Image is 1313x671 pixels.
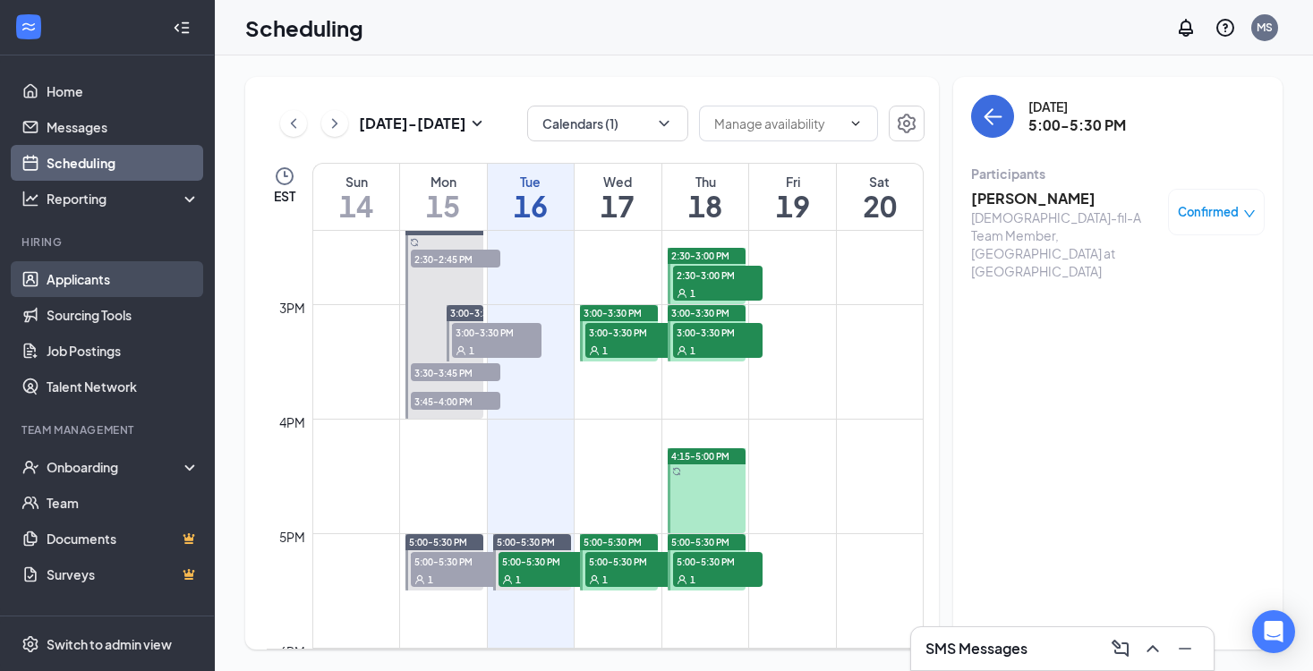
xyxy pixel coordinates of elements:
[47,109,200,145] a: Messages
[285,113,303,134] svg: ChevronLeft
[749,164,836,230] a: September 19, 2025
[673,266,763,284] span: 2:30-3:00 PM
[409,536,467,548] span: 5:00-5:30 PM
[47,635,172,653] div: Switch to admin view
[527,106,688,141] button: Calendars (1)ChevronDown
[896,113,917,134] svg: Settings
[411,363,500,381] span: 3:30-3:45 PM
[411,250,500,268] span: 2:30-2:45 PM
[677,288,687,299] svg: User
[1215,17,1236,38] svg: QuestionInfo
[925,639,1027,658] h3: SMS Messages
[456,345,466,356] svg: User
[452,323,541,341] span: 3:00-3:30 PM
[677,574,687,585] svg: User
[47,485,200,521] a: Team
[584,536,642,548] span: 5:00-5:30 PM
[982,106,1003,127] svg: ArrowLeft
[971,165,1265,183] div: Participants
[1243,208,1256,220] span: down
[488,164,575,230] a: September 16, 2025
[47,145,200,181] a: Scheduling
[47,458,184,476] div: Onboarding
[749,173,836,191] div: Fri
[428,573,433,586] span: 1
[671,307,729,319] span: 3:00-3:30 PM
[502,574,513,585] svg: User
[280,110,307,137] button: ChevronLeft
[21,458,39,476] svg: UserCheck
[971,189,1159,208] h3: [PERSON_NAME]
[20,18,38,36] svg: WorkstreamLogo
[47,521,200,556] a: DocumentsCrown
[47,369,200,404] a: Talent Network
[274,187,295,205] span: EST
[575,164,661,230] a: September 17, 2025
[971,95,1014,138] button: back-button
[662,164,749,230] a: September 18, 2025
[1252,610,1295,653] div: Open Intercom Messenger
[1028,98,1126,115] div: [DATE]
[47,556,200,592] a: SurveysCrown
[671,536,729,548] span: 5:00-5:30 PM
[400,191,487,221] h1: 15
[488,173,575,191] div: Tue
[47,190,200,208] div: Reporting
[671,450,729,463] span: 4:15-5:00 PM
[21,635,39,653] svg: Settings
[411,552,500,570] span: 5:00-5:30 PM
[589,345,600,356] svg: User
[276,527,309,547] div: 5pm
[690,287,695,300] span: 1
[589,574,600,585] svg: User
[469,344,474,357] span: 1
[714,114,841,133] input: Manage availability
[245,13,363,43] h1: Scheduling
[359,114,466,133] h3: [DATE] - [DATE]
[313,191,399,221] h1: 14
[671,250,729,262] span: 2:30-3:00 PM
[516,573,521,586] span: 1
[584,307,642,319] span: 3:00-3:30 PM
[837,173,923,191] div: Sat
[673,552,763,570] span: 5:00-5:30 PM
[749,191,836,221] h1: 19
[21,190,39,208] svg: Analysis
[1257,20,1273,35] div: MS
[677,345,687,356] svg: User
[276,298,309,318] div: 3pm
[450,307,508,319] span: 3:00-3:30 PM
[1175,17,1197,38] svg: Notifications
[1028,115,1126,135] h3: 5:00-5:30 PM
[1138,634,1167,663] button: ChevronUp
[655,115,673,132] svg: ChevronDown
[672,467,681,476] svg: Sync
[466,113,488,134] svg: SmallChevronDown
[690,573,695,586] span: 1
[499,552,588,570] span: 5:00-5:30 PM
[274,166,295,187] svg: Clock
[400,173,487,191] div: Mon
[837,164,923,230] a: September 20, 2025
[400,164,487,230] a: September 15, 2025
[585,552,675,570] span: 5:00-5:30 PM
[690,344,695,357] span: 1
[1142,638,1164,659] svg: ChevronUp
[602,344,608,357] span: 1
[276,412,309,432] div: 4pm
[47,261,200,297] a: Applicants
[21,422,196,437] div: Team Management
[971,208,1159,280] div: [DEMOGRAPHIC_DATA]-fil-A Team Member, [GEOGRAPHIC_DATA] at [GEOGRAPHIC_DATA]
[276,641,309,661] div: 6pm
[488,191,575,221] h1: 16
[47,73,200,109] a: Home
[321,110,348,137] button: ChevronRight
[837,191,923,221] h1: 20
[410,238,419,247] svg: Sync
[21,234,196,250] div: Hiring
[673,323,763,341] span: 3:00-3:30 PM
[1171,634,1199,663] button: Minimize
[889,106,925,141] button: Settings
[662,173,749,191] div: Thu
